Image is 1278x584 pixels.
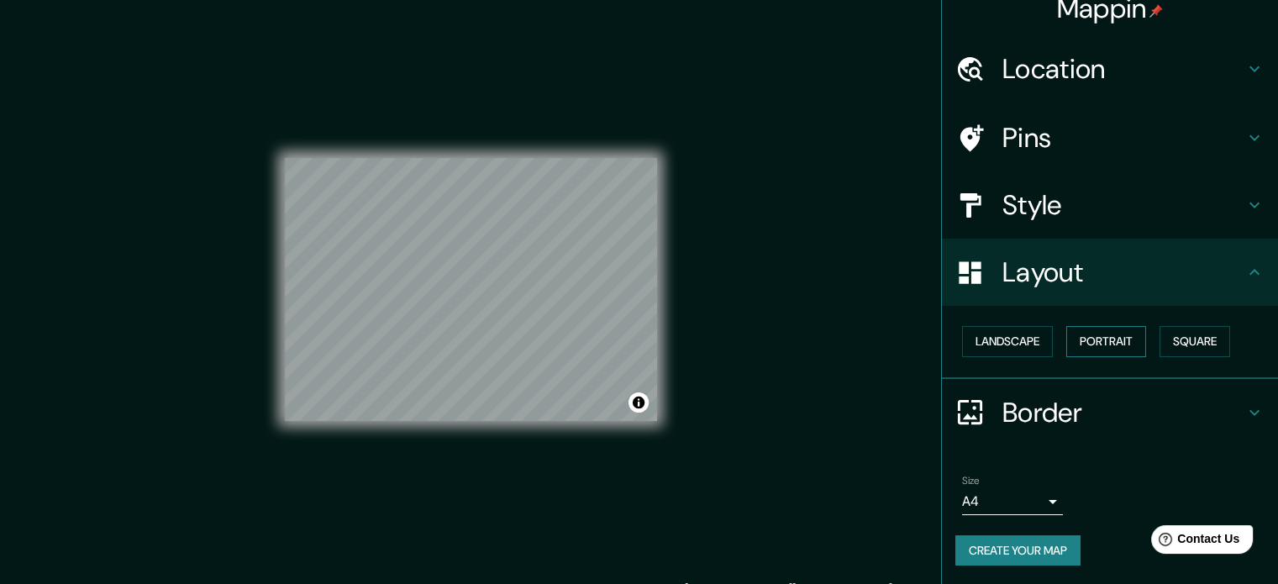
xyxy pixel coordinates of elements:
label: Size [962,473,980,487]
div: Layout [942,239,1278,306]
div: Location [942,35,1278,103]
div: Pins [942,104,1278,171]
h4: Border [1002,396,1244,429]
button: Portrait [1066,326,1146,357]
canvas: Map [285,158,657,421]
button: Toggle attribution [628,392,649,413]
button: Create your map [955,535,1081,566]
iframe: Help widget launcher [1128,518,1260,566]
h4: Layout [1002,255,1244,289]
div: Border [942,379,1278,446]
button: Landscape [962,326,1053,357]
div: A4 [962,488,1063,515]
div: Style [942,171,1278,239]
img: pin-icon.png [1149,4,1163,18]
button: Square [1160,326,1230,357]
h4: Location [1002,52,1244,86]
h4: Style [1002,188,1244,222]
h4: Pins [1002,121,1244,155]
